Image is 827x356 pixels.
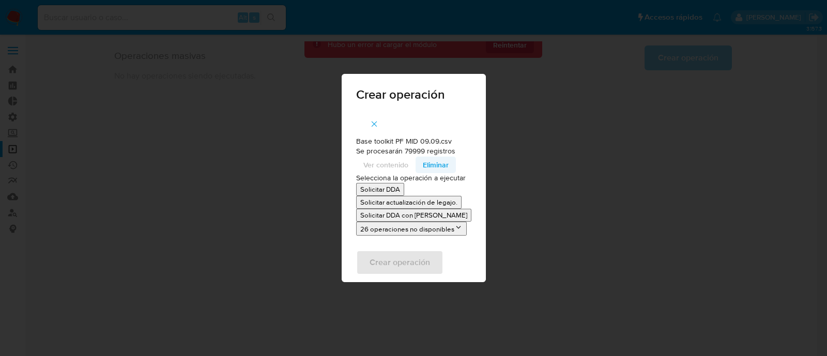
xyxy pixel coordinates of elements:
[356,88,471,101] span: Crear operación
[416,157,456,173] button: Eliminar
[356,146,471,157] p: Se procesarán 79999 registros
[356,183,404,196] button: Solicitar DDA
[356,222,467,236] button: 26 operaciones no disponibles
[356,196,462,209] button: Solicitar actualización de legajo.
[356,173,471,183] p: Selecciona la operación a ejecutar
[360,197,457,207] p: Solicitar actualización de legajo.
[356,136,471,147] p: Base toolkit PF MID 09.09.csv
[356,209,471,222] button: Solicitar DDA con [PERSON_NAME]
[360,184,400,194] p: Solicitar DDA
[360,210,467,220] p: Solicitar DDA con [PERSON_NAME]
[423,158,449,172] span: Eliminar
